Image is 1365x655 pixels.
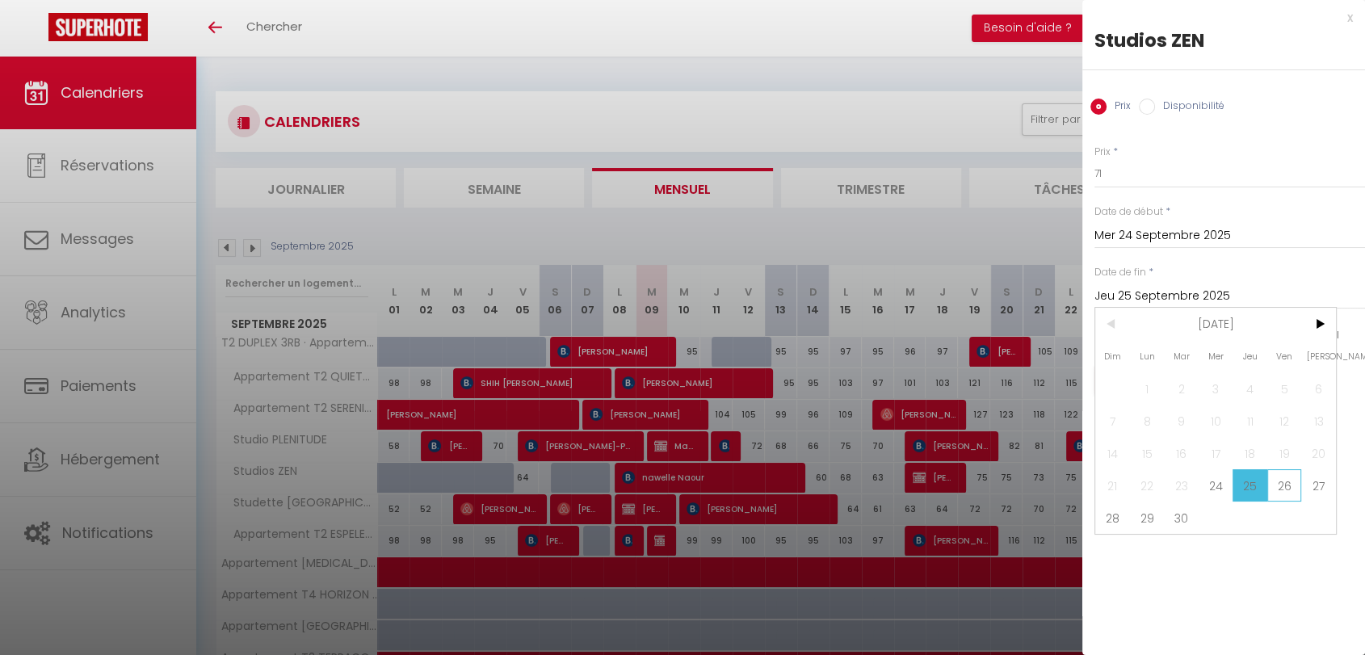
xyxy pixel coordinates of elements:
span: Ven [1267,340,1302,372]
span: [PERSON_NAME] [1301,340,1336,372]
span: 25 [1233,469,1267,502]
span: 13 [1301,405,1336,437]
label: Date de fin [1094,265,1146,280]
label: Date de début [1094,204,1163,220]
span: [DATE] [1130,308,1302,340]
span: 14 [1095,437,1130,469]
div: x [1082,8,1353,27]
span: Jeu [1233,340,1267,372]
span: 20 [1301,437,1336,469]
span: 15 [1130,437,1165,469]
span: 12 [1267,405,1302,437]
div: Studios ZEN [1094,27,1353,53]
span: 1 [1130,372,1165,405]
span: 2 [1164,372,1199,405]
span: 22 [1130,469,1165,502]
span: 4 [1233,372,1267,405]
span: 23 [1164,469,1199,502]
button: Ouvrir le widget de chat LiveChat [13,6,61,55]
span: 11 [1233,405,1267,437]
span: Lun [1130,340,1165,372]
span: 7 [1095,405,1130,437]
span: 16 [1164,437,1199,469]
span: 26 [1267,469,1302,502]
span: Mer [1199,340,1233,372]
label: Disponibilité [1155,99,1224,116]
span: < [1095,308,1130,340]
span: 17 [1199,437,1233,469]
span: 18 [1233,437,1267,469]
label: Prix [1094,145,1111,160]
span: 28 [1095,502,1130,534]
span: 6 [1301,372,1336,405]
span: 9 [1164,405,1199,437]
span: 27 [1301,469,1336,502]
span: 5 [1267,372,1302,405]
label: Prix [1107,99,1131,116]
span: 24 [1199,469,1233,502]
span: 21 [1095,469,1130,502]
span: > [1301,308,1336,340]
span: 29 [1130,502,1165,534]
span: 30 [1164,502,1199,534]
span: Dim [1095,340,1130,372]
span: 8 [1130,405,1165,437]
span: 19 [1267,437,1302,469]
span: Mar [1164,340,1199,372]
span: 3 [1199,372,1233,405]
span: 10 [1199,405,1233,437]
